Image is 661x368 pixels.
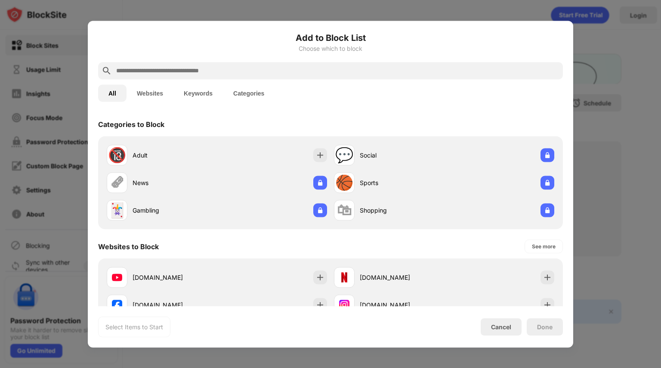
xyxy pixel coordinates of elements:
h6: Add to Block List [98,31,563,44]
div: Social [360,151,444,160]
div: 💬 [335,146,353,164]
div: 🛍 [337,201,352,219]
div: News [133,178,217,187]
img: favicons [339,300,349,310]
div: Websites to Block [98,242,159,250]
div: See more [532,242,556,250]
div: Done [537,323,553,330]
div: 🏀 [335,174,353,192]
div: 🔞 [108,146,126,164]
button: Categories [223,84,275,102]
div: Adult [133,151,217,160]
button: All [98,84,127,102]
img: favicons [112,272,122,282]
img: favicons [339,272,349,282]
div: [DOMAIN_NAME] [133,300,217,309]
div: [DOMAIN_NAME] [360,300,444,309]
button: Websites [127,84,173,102]
div: 🃏 [108,201,126,219]
button: Keywords [173,84,223,102]
div: [DOMAIN_NAME] [133,273,217,282]
img: favicons [112,300,122,310]
div: Cancel [491,323,511,331]
div: Select Items to Start [105,322,163,331]
img: search.svg [102,65,112,76]
div: Gambling [133,206,217,215]
div: Shopping [360,206,444,215]
div: Sports [360,178,444,187]
div: Choose which to block [98,45,563,52]
div: Categories to Block [98,120,164,128]
div: 🗞 [110,174,124,192]
div: [DOMAIN_NAME] [360,273,444,282]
